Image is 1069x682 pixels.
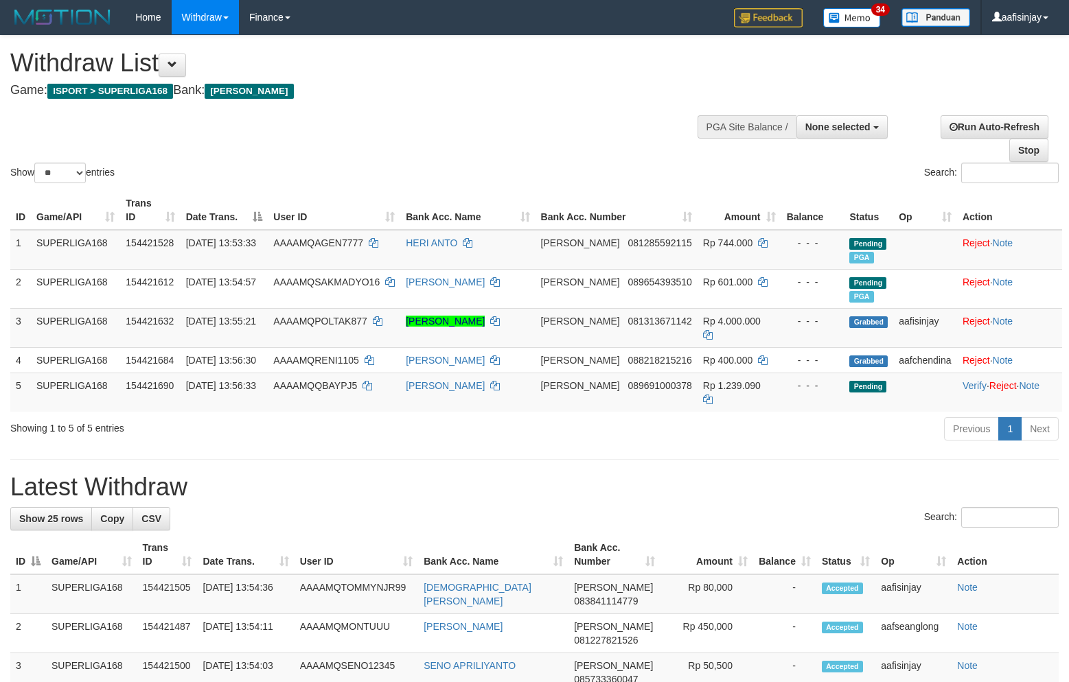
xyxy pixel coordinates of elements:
th: Bank Acc. Number: activate to sort column ascending [536,191,698,230]
span: CSV [141,513,161,524]
td: 2 [10,269,31,308]
span: Copy 089654393510 to clipboard [628,277,691,287]
th: ID [10,191,31,230]
span: 154421690 [126,380,174,391]
div: - - - [787,236,839,250]
span: AAAAMQQBAYPJ5 [273,380,357,391]
span: ISPORT > SUPERLIGA168 [47,84,173,99]
span: Copy [100,513,124,524]
td: · · [957,373,1062,412]
th: Amount: activate to sort column ascending [698,191,781,230]
th: Op: activate to sort column ascending [875,535,952,574]
span: AAAAMQRENI1105 [273,355,359,366]
button: None selected [796,115,888,139]
span: AAAAMQPOLTAK877 [273,316,367,327]
a: Note [957,621,978,632]
span: [PERSON_NAME] [205,84,293,99]
label: Search: [924,507,1059,528]
th: Trans ID: activate to sort column ascending [120,191,180,230]
th: Status [844,191,893,230]
td: SUPERLIGA168 [46,574,137,614]
input: Search: [961,163,1059,183]
td: - [753,614,816,653]
th: Balance [781,191,844,230]
span: Rp 744.000 [703,237,752,248]
a: Note [957,582,978,593]
a: CSV [133,507,170,530]
th: Action [952,535,1059,574]
th: Bank Acc. Number: activate to sort column ascending [568,535,660,574]
td: 1 [10,574,46,614]
a: Reject [963,316,990,327]
span: [DATE] 13:53:33 [186,237,256,248]
img: Feedback.jpg [734,8,803,27]
td: aafseanglong [875,614,952,653]
a: Note [957,660,978,671]
td: SUPERLIGA168 [31,230,120,270]
th: Trans ID: activate to sort column ascending [137,535,198,574]
span: Rp 400.000 [703,355,752,366]
span: 154421612 [126,277,174,287]
td: · [957,308,1062,347]
a: [PERSON_NAME] [406,277,485,287]
th: Status: activate to sort column ascending [816,535,875,574]
a: HERI ANTO [406,237,457,248]
span: Copy 083841114779 to clipboard [574,596,638,607]
td: 5 [10,373,31,412]
a: [DEMOGRAPHIC_DATA][PERSON_NAME] [424,582,531,607]
a: Note [993,316,1013,327]
td: 3 [10,308,31,347]
td: 154421487 [137,614,198,653]
span: Copy 089691000378 to clipboard [628,380,691,391]
a: Show 25 rows [10,507,92,530]
td: SUPERLIGA168 [31,347,120,373]
h1: Latest Withdraw [10,473,1059,501]
label: Show entries [10,163,115,183]
td: 1 [10,230,31,270]
span: Grabbed [849,316,888,328]
th: Date Trans.: activate to sort column ascending [197,535,294,574]
td: AAAAMQMONTUUU [295,614,418,653]
th: Balance: activate to sort column ascending [753,535,816,574]
th: Op: activate to sort column ascending [893,191,957,230]
span: [PERSON_NAME] [541,277,620,287]
th: Bank Acc. Name: activate to sort column ascending [418,535,568,574]
a: Run Auto-Refresh [941,115,1048,139]
span: Rp 4.000.000 [703,316,761,327]
span: [DATE] 13:54:57 [186,277,256,287]
th: Bank Acc. Name: activate to sort column ascending [400,191,535,230]
a: Reject [989,380,1017,391]
span: Accepted [822,583,863,594]
img: MOTION_logo.png [10,7,115,27]
span: Pending [849,277,886,289]
a: Note [993,355,1013,366]
span: [PERSON_NAME] [541,380,620,391]
a: Previous [944,417,999,440]
span: [PERSON_NAME] [541,355,620,366]
a: Next [1021,417,1059,440]
td: SUPERLIGA168 [31,308,120,347]
td: SUPERLIGA168 [46,614,137,653]
td: SUPERLIGA168 [31,269,120,308]
img: Button%20Memo.svg [823,8,881,27]
span: [PERSON_NAME] [574,660,653,671]
div: Showing 1 to 5 of 5 entries [10,416,435,435]
span: Pending [849,381,886,392]
td: · [957,230,1062,270]
span: Grabbed [849,355,888,367]
td: AAAAMQTOMMYNJR99 [295,574,418,614]
a: [PERSON_NAME] [424,621,503,632]
label: Search: [924,163,1059,183]
a: Copy [91,507,133,530]
input: Search: [961,507,1059,528]
td: [DATE] 13:54:36 [197,574,294,614]
span: [DATE] 13:56:30 [186,355,256,366]
span: [PERSON_NAME] [541,237,620,248]
span: AAAAMQAGEN7777 [273,237,363,248]
a: SENO APRILIYANTO [424,660,516,671]
a: Verify [963,380,987,391]
td: aafchendina [893,347,957,373]
a: Stop [1009,139,1048,162]
a: [PERSON_NAME] [406,355,485,366]
span: [PERSON_NAME] [574,582,653,593]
